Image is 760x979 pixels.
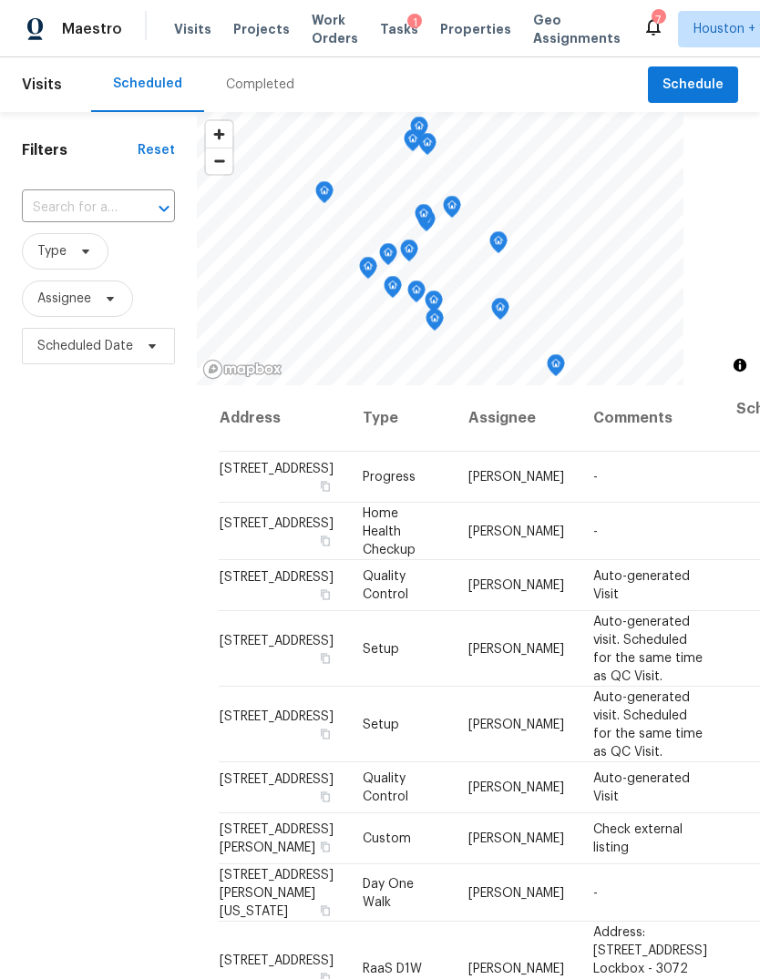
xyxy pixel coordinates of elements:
[359,257,377,285] div: Map marker
[363,832,411,845] span: Custom
[206,148,232,174] span: Zoom out
[662,74,724,97] span: Schedule
[317,586,334,603] button: Copy Address
[220,773,334,786] span: [STREET_ADDRESS]
[410,117,428,145] div: Map marker
[468,642,564,655] span: [PERSON_NAME]
[219,385,348,452] th: Address
[404,129,422,158] div: Map marker
[489,231,508,260] div: Map marker
[440,20,511,38] span: Properties
[22,141,138,159] h1: Filters
[648,66,738,104] button: Schedule
[220,709,334,722] span: [STREET_ADDRESS]
[593,570,690,601] span: Auto-generated Visit
[468,781,564,794] span: [PERSON_NAME]
[363,962,422,974] span: RaaS D1W
[379,243,397,271] div: Map marker
[593,690,703,758] span: Auto-generated visit. Scheduled for the same time as QC Visit.
[113,75,182,93] div: Scheduled
[425,291,443,319] div: Map marker
[138,141,175,159] div: Reset
[384,276,402,304] div: Map marker
[317,532,334,548] button: Copy Address
[317,839,334,855] button: Copy Address
[317,649,334,666] button: Copy Address
[400,240,418,268] div: Map marker
[233,20,290,38] span: Projects
[468,886,564,899] span: [PERSON_NAME]
[174,20,211,38] span: Visits
[220,463,334,475] span: [STREET_ADDRESS]
[202,359,282,380] a: Mapbox homepage
[226,76,294,94] div: Completed
[348,385,454,452] th: Type
[220,954,334,966] span: [STREET_ADDRESS]
[593,772,690,803] span: Auto-generated Visit
[380,23,418,36] span: Tasks
[443,196,461,224] div: Map marker
[729,354,751,376] button: Toggle attribution
[62,20,122,38] span: Maestro
[363,471,416,484] span: Progress
[468,579,564,592] span: [PERSON_NAME]
[407,280,426,309] div: Map marker
[363,877,414,908] span: Day One Walk
[220,868,334,917] span: [STREET_ADDRESS][PERSON_NAME][US_STATE]
[593,823,683,854] span: Check external listing
[317,789,334,805] button: Copy Address
[363,506,416,556] span: Home Health Checkup
[363,570,408,601] span: Quality Control
[317,725,334,741] button: Copy Address
[468,832,564,845] span: [PERSON_NAME]
[593,886,598,899] span: -
[491,298,509,326] div: Map marker
[468,962,564,974] span: [PERSON_NAME]
[312,11,358,47] span: Work Orders
[652,11,664,29] div: 7
[468,718,564,730] span: [PERSON_NAME]
[22,194,124,222] input: Search for an address...
[454,385,579,452] th: Assignee
[37,290,91,308] span: Assignee
[468,525,564,537] span: [PERSON_NAME]
[593,471,598,484] span: -
[734,355,745,375] span: Toggle attribution
[37,337,133,355] span: Scheduled Date
[197,112,683,385] canvas: Map
[220,823,334,854] span: [STREET_ADDRESS][PERSON_NAME]
[593,525,598,537] span: -
[317,902,334,918] button: Copy Address
[426,309,444,337] div: Map marker
[206,148,232,174] button: Zoom out
[220,571,334,584] span: [STREET_ADDRESS]
[579,385,722,452] th: Comments
[22,65,62,105] span: Visits
[206,121,232,148] button: Zoom in
[315,181,334,209] div: Map marker
[533,11,621,47] span: Geo Assignments
[547,354,565,382] div: Map marker
[37,242,67,260] span: Type
[468,471,564,484] span: [PERSON_NAME]
[363,772,408,803] span: Quality Control
[220,516,334,529] span: [STREET_ADDRESS]
[593,615,703,682] span: Auto-generated visit. Scheduled for the same time as QC Visit.
[151,196,177,221] button: Open
[407,14,422,32] div: 1
[418,133,436,161] div: Map marker
[363,642,399,655] span: Setup
[220,634,334,647] span: [STREET_ADDRESS]
[415,204,433,232] div: Map marker
[317,478,334,495] button: Copy Address
[363,718,399,730] span: Setup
